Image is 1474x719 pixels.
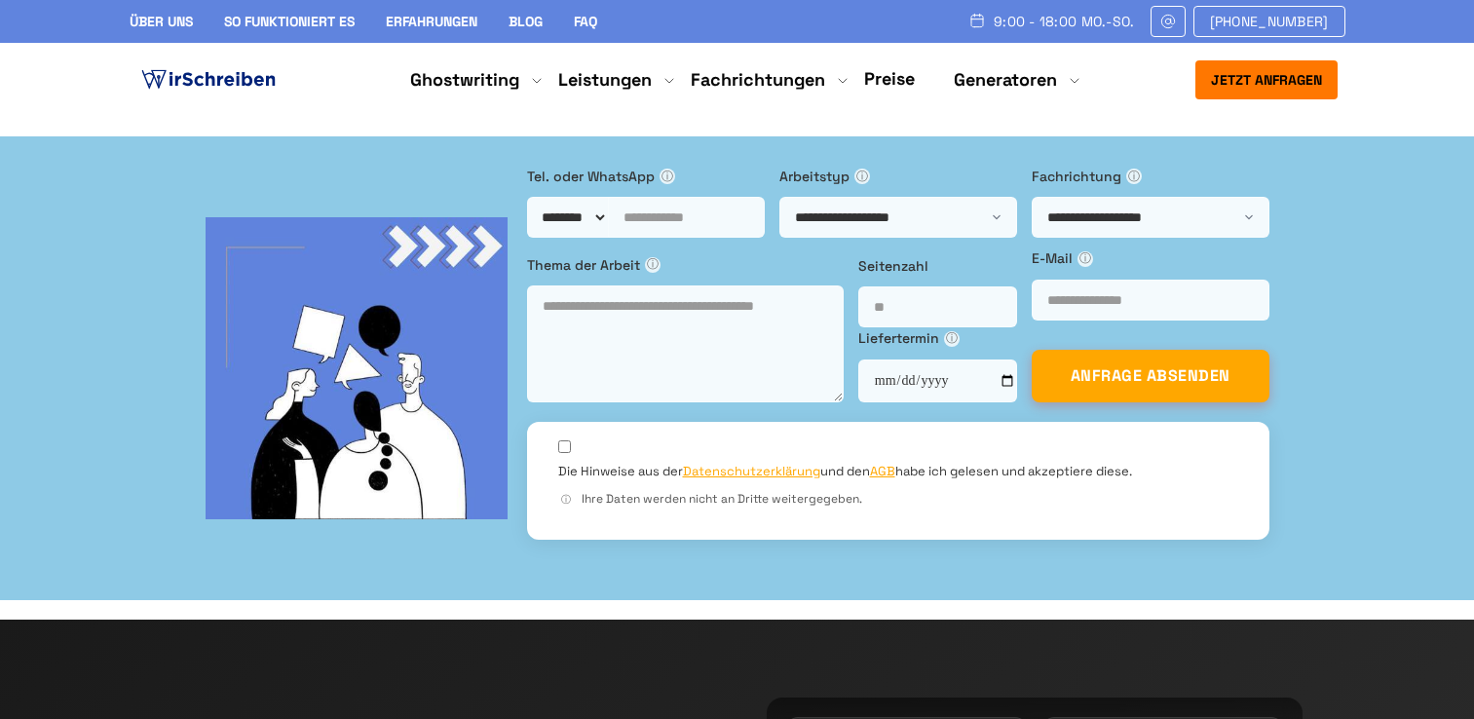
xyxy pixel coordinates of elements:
a: Ghostwriting [410,68,519,92]
a: Blog [509,13,543,30]
a: AGB [870,463,895,479]
a: Preise [864,67,915,90]
a: Über uns [130,13,193,30]
button: Jetzt anfragen [1195,60,1338,99]
span: ⓘ [854,169,870,184]
span: ⓘ [1126,169,1142,184]
label: Die Hinweise aus der und den habe ich gelesen und akzeptiere diese. [558,463,1132,480]
a: Generatoren [954,68,1057,92]
span: ⓘ [1077,251,1093,267]
label: Tel. oder WhatsApp [527,166,765,187]
img: logo ghostwriter-österreich [137,65,280,95]
a: Leistungen [558,68,652,92]
a: FAQ [574,13,597,30]
label: Thema der Arbeit [527,254,844,276]
div: Ihre Daten werden nicht an Dritte weitergegeben. [558,490,1238,509]
span: 9:00 - 18:00 Mo.-So. [994,14,1135,29]
button: ANFRAGE ABSENDEN [1032,350,1269,402]
span: ⓘ [660,169,675,184]
a: Erfahrungen [386,13,477,30]
label: Arbeitstyp [779,166,1017,187]
span: ⓘ [558,492,574,508]
a: Datenschutzerklärung [683,463,820,479]
span: ⓘ [944,331,960,347]
img: Email [1159,14,1177,29]
label: Seitenzahl [858,255,1017,277]
label: Liefertermin [858,327,1017,349]
span: [PHONE_NUMBER] [1210,14,1329,29]
img: Schedule [968,13,986,28]
a: [PHONE_NUMBER] [1193,6,1345,37]
img: bg [206,217,508,519]
label: E-Mail [1032,247,1269,269]
a: Fachrichtungen [691,68,825,92]
span: ⓘ [645,257,661,273]
a: So funktioniert es [224,13,355,30]
label: Fachrichtung [1032,166,1269,187]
